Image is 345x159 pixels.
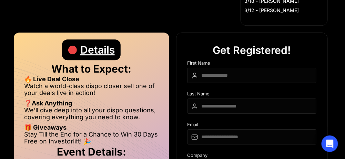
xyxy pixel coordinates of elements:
div: Details [80,39,115,60]
div: Get Registered! [213,40,291,60]
strong: ❓Ask Anything [24,100,72,107]
strong: What to Expect: [51,63,131,75]
li: Watch a world-class dispo closer sell one of your deals live in action! [24,83,159,100]
li: We’ll dive deep into all your dispo questions, covering everything you need to know. [24,107,159,124]
strong: 🔥 Live Deal Close [24,75,79,83]
div: First Name [187,60,317,68]
strong: Event Details: [57,146,126,158]
div: Open Intercom Messenger [322,135,338,152]
div: Email [187,122,317,129]
li: Stay Till the End for a Chance to Win 30 Days Free on Investorlift! 🎉 [24,131,159,145]
div: Last Name [187,91,317,99]
strong: 🎁 Giveaways [24,124,67,131]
